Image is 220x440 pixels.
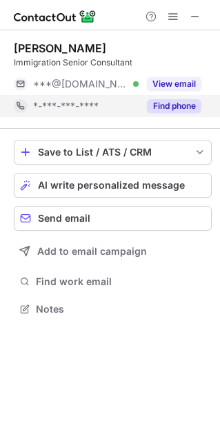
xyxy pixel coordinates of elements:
div: Save to List / ATS / CRM [38,147,188,158]
span: Find work email [36,275,206,288]
span: Send email [38,213,90,224]
button: Add to email campaign [14,239,212,264]
div: [PERSON_NAME] [14,41,106,55]
button: Send email [14,206,212,231]
span: Notes [36,303,206,315]
div: Immigration Senior Consultant [14,56,212,69]
button: AI write personalized message [14,173,212,198]
button: save-profile-one-click [14,140,212,165]
span: AI write personalized message [38,180,185,191]
span: Add to email campaign [37,246,147,257]
button: Reveal Button [147,99,201,113]
button: Reveal Button [147,77,201,91]
img: ContactOut v5.3.10 [14,8,97,25]
button: Notes [14,300,212,319]
span: ***@[DOMAIN_NAME] [33,78,128,90]
button: Find work email [14,272,212,291]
